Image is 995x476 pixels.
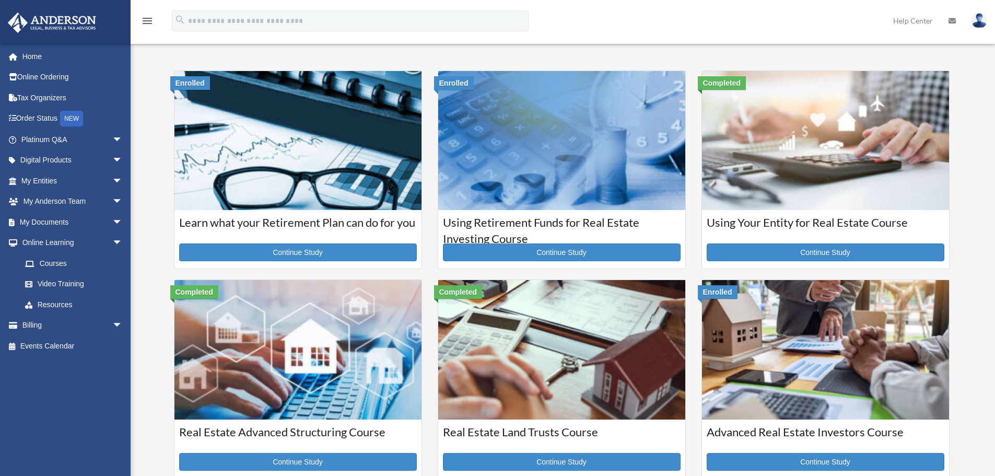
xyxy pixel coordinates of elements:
div: Enrolled [170,76,210,90]
a: My Entitiesarrow_drop_down [7,170,138,191]
div: Completed [698,76,746,90]
span: arrow_drop_down [112,315,133,336]
h3: Using Retirement Funds for Real Estate Investing Course [443,215,681,241]
a: Resources [15,294,138,315]
div: Completed [434,285,482,299]
span: arrow_drop_down [112,191,133,213]
a: Billingarrow_drop_down [7,315,138,336]
span: arrow_drop_down [112,170,133,192]
div: Enrolled [434,76,474,90]
span: arrow_drop_down [112,129,133,150]
i: menu [141,15,154,27]
h3: Learn what your Retirement Plan can do for you [179,215,417,241]
a: Continue Study [179,453,417,471]
i: search [174,14,186,26]
a: Continue Study [443,243,681,261]
img: User Pic [971,13,987,28]
a: Courses [15,253,133,274]
a: My Documentsarrow_drop_down [7,212,138,233]
a: Online Ordering [7,67,138,88]
a: Order StatusNEW [7,108,138,130]
div: NEW [60,111,83,126]
span: arrow_drop_down [112,150,133,171]
h3: Real Estate Advanced Structuring Course [179,424,417,450]
a: Online Learningarrow_drop_down [7,233,138,253]
h3: Using Your Entity for Real Estate Course [707,215,944,241]
a: My Anderson Teamarrow_drop_down [7,191,138,212]
a: Home [7,46,138,67]
a: Tax Organizers [7,87,138,108]
h3: Advanced Real Estate Investors Course [707,424,944,450]
a: Video Training [15,274,138,295]
a: Continue Study [707,453,944,471]
div: Enrolled [698,285,738,299]
a: menu [141,18,154,27]
a: Digital Productsarrow_drop_down [7,150,138,171]
h3: Real Estate Land Trusts Course [443,424,681,450]
div: Completed [170,285,218,299]
a: Events Calendar [7,335,138,356]
img: Anderson Advisors Platinum Portal [5,13,99,33]
a: Continue Study [443,453,681,471]
a: Continue Study [707,243,944,261]
a: Platinum Q&Aarrow_drop_down [7,129,138,150]
span: arrow_drop_down [112,212,133,233]
span: arrow_drop_down [112,233,133,254]
a: Continue Study [179,243,417,261]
